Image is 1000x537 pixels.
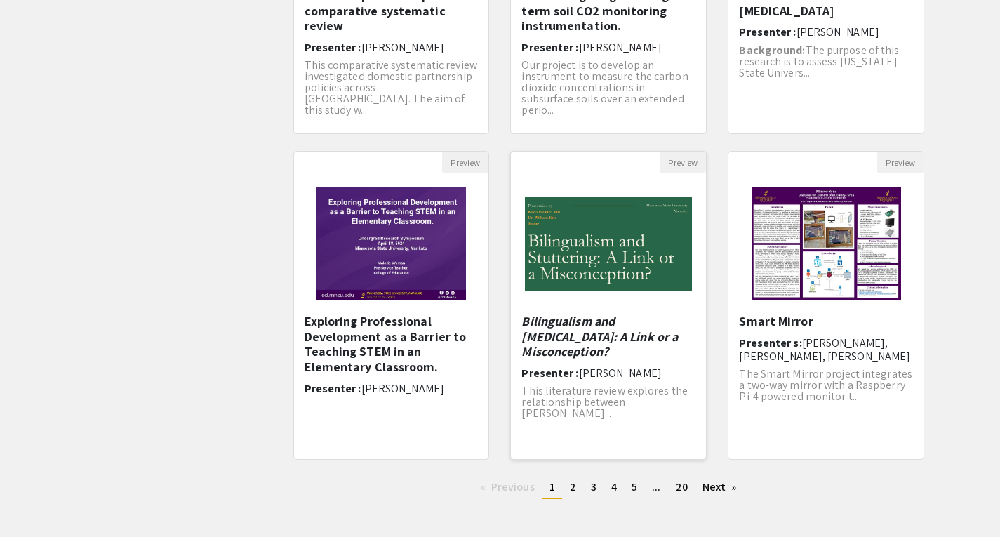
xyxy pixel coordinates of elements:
span: [PERSON_NAME] [361,40,444,55]
span: [PERSON_NAME] [796,25,879,39]
p: The purpose of this research is to as [739,45,913,79]
h5: Smart Mirror [739,314,913,329]
span: 1 [549,479,555,494]
span: Previous [491,479,535,494]
button: Preview [877,152,924,173]
span: 4 [611,479,617,494]
span: [PERSON_NAME], [PERSON_NAME], [PERSON_NAME] [739,336,910,364]
iframe: Chat [11,474,60,526]
span: ... [652,479,660,494]
h6: Presenter : [739,25,913,39]
div: Open Presentation <p>Smart Mirror</p> [728,151,924,460]
span: [PERSON_NAME] [579,40,662,55]
img: <p>Smart Mirror</p> [738,173,915,314]
h6: Presenter : [305,41,479,54]
img: <p><em style="color: rgb(0, 0, 0);">Bilingualism and Stuttering: A Link or a Misconception?</em></p> [511,183,706,305]
span: The Smart Mirror project integrates a two-way mirror with a Raspberry Pi-4 powered monitor t... [739,366,912,404]
span: 20 [676,479,688,494]
p: Our project is to develop an instrument to measure the carbon dioxide concentrations in subsurfac... [521,60,695,116]
div: Open Presentation <p><span style="color: rgb(74, 74, 74);">Exploring Professional Development as ... [293,151,490,460]
h6: Presenter : [305,382,479,395]
span: [PERSON_NAME] [579,366,662,380]
span: This literature review explores the relationship between [PERSON_NAME]... [521,383,688,420]
h5: Exploring Professional Development as a Barrier to Teaching STEM in an Elementary Classroom. [305,314,479,374]
button: Preview [442,152,488,173]
div: Open Presentation <p><em style="color: rgb(0, 0, 0);">Bilingualism and Stuttering: A Link or a Mi... [510,151,707,460]
h6: Presenter : [521,366,695,380]
span: 5 [632,479,637,494]
span: 2 [570,479,576,494]
p: This comparative systematic review investigated domestic partnership policies across [GEOGRAPHIC_... [305,60,479,116]
span: 3 [591,479,596,494]
h6: Presenter : [521,41,695,54]
ul: Pagination [293,477,925,499]
a: Next page [695,477,744,498]
img: <p><span style="color: rgb(74, 74, 74);">Exploring Professional Development as a Barrier to Teach... [302,173,480,314]
strong: Background: [739,43,805,58]
span: [PERSON_NAME] [361,381,444,396]
h6: Presenter s: [739,336,913,363]
span: sess [US_STATE] State Univers... [739,54,897,80]
em: Bilingualism and [MEDICAL_DATA]: A Link or a Misconception? [521,313,678,359]
button: Preview [660,152,706,173]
